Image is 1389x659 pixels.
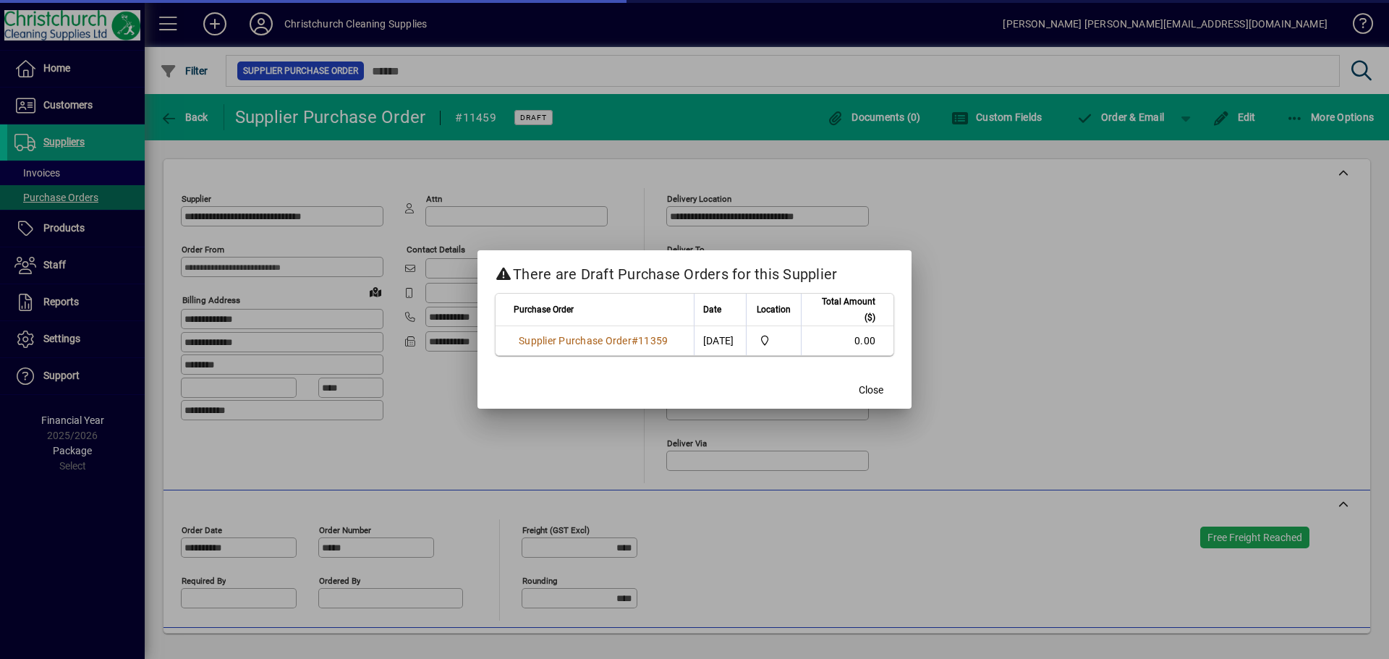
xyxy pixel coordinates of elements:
[638,335,668,346] span: 11359
[801,326,893,355] td: 0.00
[810,294,875,326] span: Total Amount ($)
[859,383,883,398] span: Close
[632,335,638,346] span: #
[477,250,912,292] h2: There are Draft Purchase Orders for this Supplier
[694,326,746,355] td: [DATE]
[848,377,894,403] button: Close
[519,335,632,346] span: Supplier Purchase Order
[757,302,791,318] span: Location
[514,333,673,349] a: Supplier Purchase Order#11359
[703,302,721,318] span: Date
[514,302,574,318] span: Purchase Order
[755,333,793,349] span: Christchurch Cleaning Supplies Ltd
